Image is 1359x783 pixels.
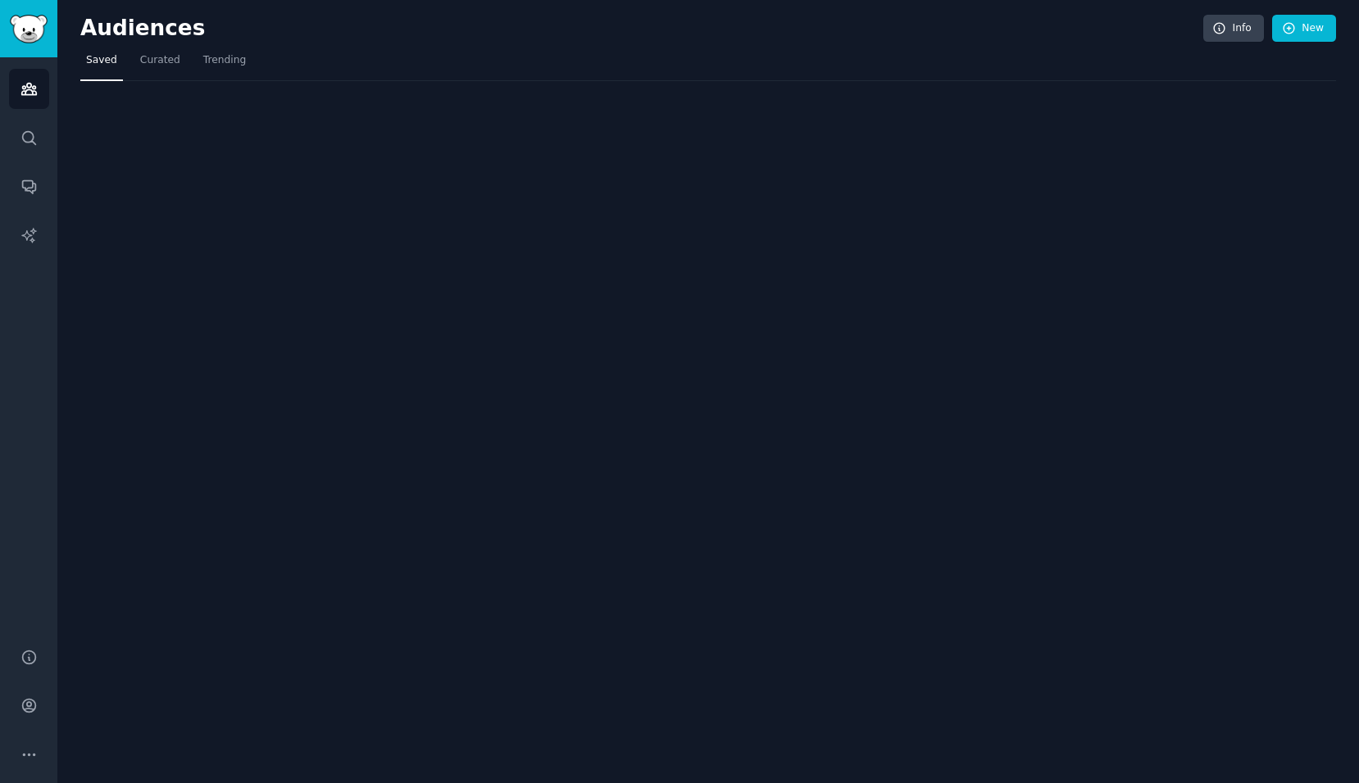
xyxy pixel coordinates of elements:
img: GummySearch logo [10,15,48,43]
a: Info [1203,15,1264,43]
a: Saved [80,48,123,81]
span: Curated [140,53,180,68]
h2: Audiences [80,16,1203,42]
a: New [1272,15,1336,43]
a: Trending [198,48,252,81]
a: Curated [134,48,186,81]
span: Saved [86,53,117,68]
span: Trending [203,53,246,68]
